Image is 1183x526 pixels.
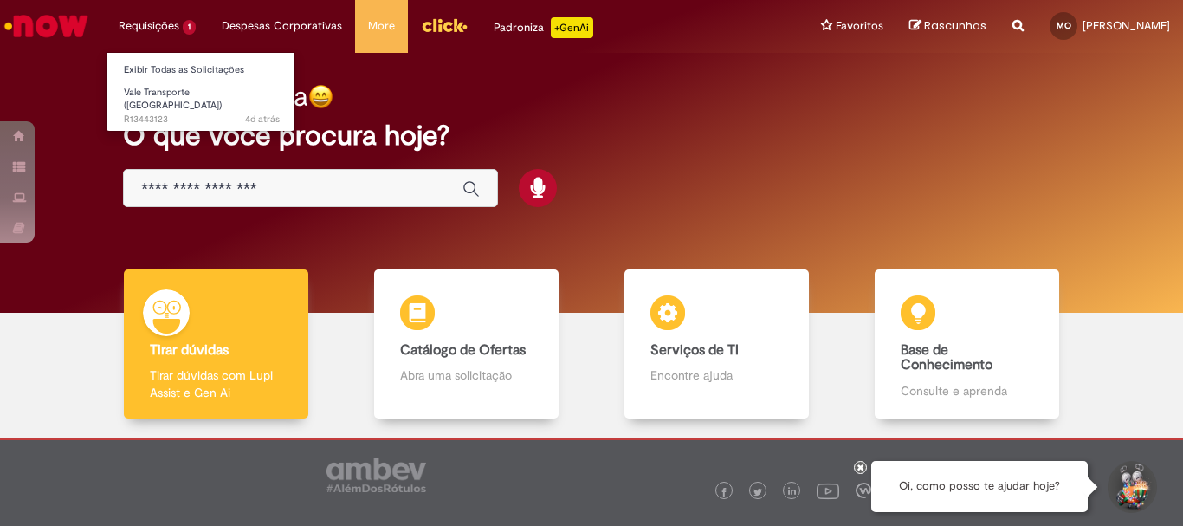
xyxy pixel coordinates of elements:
[106,52,295,132] ul: Requisições
[901,382,1032,399] p: Consulte e aprenda
[400,367,532,384] p: Abra uma solicitação
[308,84,333,109] img: happy-face.png
[341,269,591,419] a: Catálogo de Ofertas Abra uma solicitação
[107,83,297,120] a: Aberto R13443123 : Vale Transporte (VT)
[871,461,1088,512] div: Oi, como posso te ajudar hoje?
[400,341,526,359] b: Catálogo de Ofertas
[368,17,395,35] span: More
[856,483,871,498] img: logo_footer_workplace.png
[753,488,762,497] img: logo_footer_twitter.png
[222,17,342,35] span: Despesas Corporativas
[150,367,281,401] p: Tirar dúvidas com Lupi Assist e Gen Ai
[1083,18,1170,33] span: [PERSON_NAME]
[788,487,797,497] img: logo_footer_linkedin.png
[836,17,883,35] span: Favoritos
[123,120,1060,151] h2: O que você procura hoje?
[909,18,986,35] a: Rascunhos
[817,479,839,502] img: logo_footer_youtube.png
[326,458,426,492] img: logo_footer_ambev_rotulo_gray.png
[245,113,280,126] span: 4d atrás
[421,12,468,38] img: click_logo_yellow_360x200.png
[842,269,1092,419] a: Base de Conhecimento Consulte e aprenda
[650,367,782,384] p: Encontre ajuda
[150,341,229,359] b: Tirar dúvidas
[124,113,280,127] span: R13443123
[901,341,992,374] b: Base de Conhecimento
[494,17,593,38] div: Padroniza
[183,20,196,35] span: 1
[91,269,341,419] a: Tirar dúvidas Tirar dúvidas com Lupi Assist e Gen Ai
[650,341,739,359] b: Serviços de TI
[119,17,179,35] span: Requisições
[2,9,91,43] img: ServiceNow
[124,86,222,113] span: Vale Transporte ([GEOGRAPHIC_DATA])
[245,113,280,126] time: 25/08/2025 09:45:39
[720,488,728,497] img: logo_footer_facebook.png
[924,17,986,34] span: Rascunhos
[591,269,842,419] a: Serviços de TI Encontre ajuda
[1105,461,1157,513] button: Iniciar Conversa de Suporte
[551,17,593,38] p: +GenAi
[107,61,297,80] a: Exibir Todas as Solicitações
[1057,20,1071,31] span: MO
